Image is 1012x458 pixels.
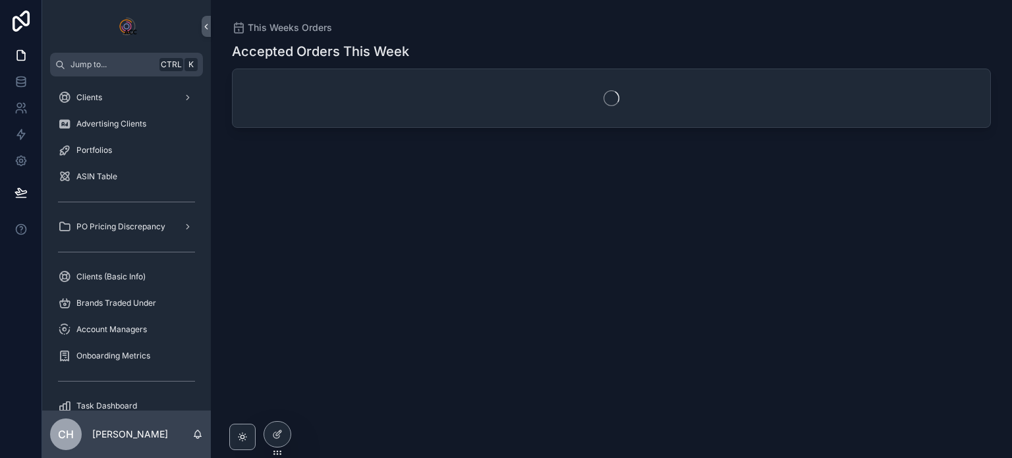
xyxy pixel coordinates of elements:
[50,53,203,76] button: Jump to...CtrlK
[76,351,150,361] span: Onboarding Metrics
[116,16,137,37] img: App logo
[50,291,203,315] a: Brands Traded Under
[76,324,147,335] span: Account Managers
[76,119,146,129] span: Advertising Clients
[76,145,112,156] span: Portfolios
[76,92,102,103] span: Clients
[232,21,332,34] a: This Weeks Orders
[70,59,154,70] span: Jump to...
[50,165,203,188] a: ASIN Table
[50,215,203,239] a: PO Pricing Discrepancy
[76,401,137,411] span: Task Dashboard
[50,265,203,289] a: Clients (Basic Info)
[76,221,165,232] span: PO Pricing Discrepancy
[50,138,203,162] a: Portfolios
[50,344,203,368] a: Onboarding Metrics
[159,58,183,71] span: Ctrl
[50,112,203,136] a: Advertising Clients
[42,76,211,411] div: scrollable content
[248,21,332,34] span: This Weeks Orders
[232,42,409,61] h1: Accepted Orders This Week
[76,298,156,308] span: Brands Traded Under
[58,426,74,442] span: CH
[76,171,117,182] span: ASIN Table
[76,272,146,282] span: Clients (Basic Info)
[186,59,196,70] span: K
[50,86,203,109] a: Clients
[50,318,203,341] a: Account Managers
[92,428,168,441] p: [PERSON_NAME]
[50,394,203,418] a: Task Dashboard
